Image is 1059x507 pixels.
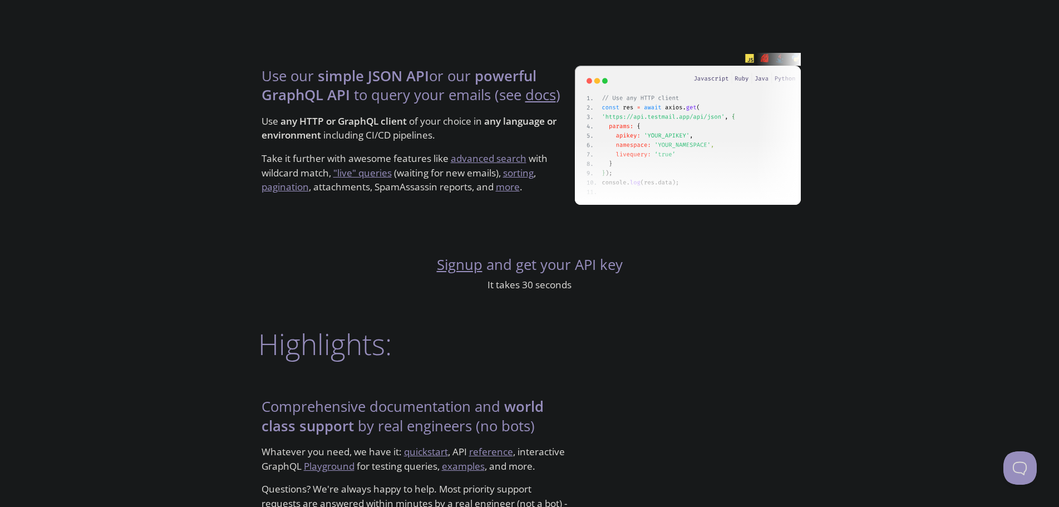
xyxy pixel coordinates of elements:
[262,151,572,194] p: Take it further with awesome features like with wildcard match, (waiting for new emails), , , att...
[1003,451,1037,485] iframe: Help Scout Beacon - Open
[262,397,572,445] h4: Comprehensive documentation and by real engineers (no bots)
[258,255,801,274] h4: and get your API key
[442,460,485,472] a: examples
[262,67,572,114] h4: Use our or our to query your emails (see )
[575,41,801,217] img: api
[304,460,354,472] a: Playground
[496,180,520,193] a: more
[262,445,572,482] p: Whatever you need, we have it: , API , interactive GraphQL for testing queries, , and more.
[262,397,544,435] strong: world class support
[280,115,407,127] strong: any HTTP or GraphQL client
[469,445,513,458] a: reference
[525,85,556,105] a: docs
[503,166,534,179] a: sorting
[258,278,801,292] p: It takes 30 seconds
[333,166,392,179] a: "live" queries
[451,152,526,165] a: advanced search
[318,66,429,86] strong: simple JSON API
[262,114,572,151] p: Use of your choice in including CI/CD pipelines.
[262,66,536,105] strong: powerful GraphQL API
[262,115,556,142] strong: any language or environment
[258,327,801,361] h2: Highlights:
[262,180,309,193] a: pagination
[437,255,482,274] a: Signup
[404,445,448,458] a: quickstart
